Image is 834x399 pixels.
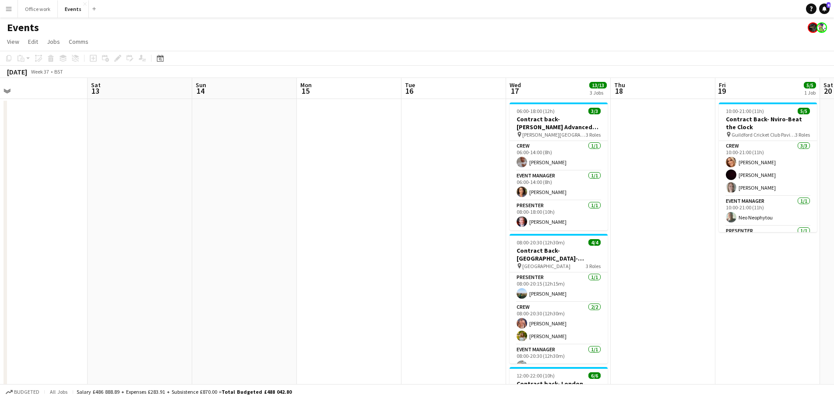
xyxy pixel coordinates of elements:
app-job-card: 08:00-20:30 (12h30m)4/4Contract Back- [GEOGRAPHIC_DATA]-Animate [GEOGRAPHIC_DATA]3 RolesPresenter... [510,234,608,364]
h3: Contract Back- [GEOGRAPHIC_DATA]-Animate [510,247,608,262]
button: Events [58,0,89,18]
span: 14 [194,86,206,96]
span: All jobs [48,388,69,395]
span: 06:00-18:00 (12h) [517,108,555,114]
div: 1 Job [804,89,816,96]
app-job-card: 06:00-18:00 (12h)3/3Contract back- [PERSON_NAME] Advanced Materials- Chain Reaction [PERSON_NAME]... [510,102,608,230]
span: Mon [300,81,312,89]
a: Jobs [43,36,63,47]
h3: Contract back- [PERSON_NAME] Advanced Materials- Chain Reaction [510,115,608,131]
span: Budgeted [14,389,39,395]
h1: Events [7,21,39,34]
span: 10:00-21:00 (11h) [726,108,764,114]
span: 13/13 [589,82,607,88]
span: Thu [614,81,625,89]
span: 3 Roles [586,263,601,269]
span: 17 [508,86,521,96]
div: Salary £486 888.89 + Expenses £283.91 + Subsistence £870.00 = [77,388,292,395]
app-job-card: 10:00-21:00 (11h)5/5Contract Back- Nviro-Beat the Clock Guildford Cricket Club Pavilion3 RolesCre... [719,102,817,232]
span: 19 [718,86,726,96]
span: 3/3 [588,108,601,114]
span: Sat [823,81,833,89]
app-card-role: Event Manager1/108:00-20:30 (12h30m)[PERSON_NAME] [510,345,608,374]
app-card-role: Crew3/310:00-21:00 (11h)[PERSON_NAME][PERSON_NAME][PERSON_NAME] [719,141,817,196]
h3: Contract back- London Business school-Rollercoaster [510,380,608,395]
span: Fri [719,81,726,89]
a: View [4,36,23,47]
app-user-avatar: Blue Hat [808,22,818,33]
span: [PERSON_NAME][GEOGRAPHIC_DATA] [522,131,586,138]
app-card-role: Crew1/106:00-14:00 (8h)[PERSON_NAME] [510,141,608,171]
span: 4/4 [588,239,601,246]
span: 6/6 [588,372,601,379]
span: 13 [90,86,101,96]
a: Comms [65,36,92,47]
app-user-avatar: Event Team [816,22,827,33]
span: Jobs [47,38,60,46]
span: Sun [196,81,206,89]
span: Sat [91,81,101,89]
span: 5/5 [798,108,810,114]
div: BST [54,68,63,75]
span: 08:00-20:30 (12h30m) [517,239,565,246]
span: Edit [28,38,38,46]
span: Tue [405,81,415,89]
div: [DATE] [7,67,27,76]
span: 20 [822,86,833,96]
span: 3 Roles [795,131,810,138]
span: 16 [404,86,415,96]
app-card-role: Crew2/208:00-20:30 (12h30m)[PERSON_NAME][PERSON_NAME] [510,302,608,345]
app-card-role: Presenter1/1 [719,226,817,256]
span: 18 [613,86,625,96]
span: 5/5 [804,82,816,88]
span: 15 [299,86,312,96]
button: Budgeted [4,387,41,397]
app-card-role: Event Manager1/110:00-21:00 (11h)Neo Neophytou [719,196,817,226]
a: Edit [25,36,42,47]
span: Week 37 [29,68,51,75]
h3: Contract Back- Nviro-Beat the Clock [719,115,817,131]
span: Total Budgeted £488 042.80 [222,388,292,395]
div: 3 Jobs [590,89,606,96]
span: Guildford Cricket Club Pavilion [732,131,795,138]
a: 6 [819,4,830,14]
span: Comms [69,38,88,46]
span: 3 Roles [586,131,601,138]
span: 6 [827,2,830,8]
app-card-role: Presenter1/108:00-18:00 (10h)[PERSON_NAME] [510,201,608,230]
span: View [7,38,19,46]
span: 12:00-22:00 (10h) [517,372,555,379]
app-card-role: Event Manager1/106:00-14:00 (8h)[PERSON_NAME] [510,171,608,201]
span: Wed [510,81,521,89]
span: [GEOGRAPHIC_DATA] [522,263,570,269]
button: Office work [18,0,58,18]
app-card-role: Presenter1/108:00-20:15 (12h15m)[PERSON_NAME] [510,272,608,302]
